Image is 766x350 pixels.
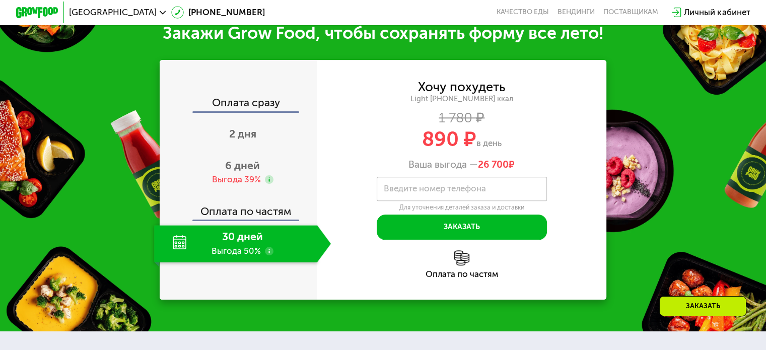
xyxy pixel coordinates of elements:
[377,203,547,212] div: Для уточнения деталей заказа и доставки
[478,159,515,170] span: ₽
[69,8,157,17] span: [GEOGRAPHIC_DATA]
[558,8,595,17] a: Вендинги
[317,94,607,104] div: Light [PHONE_NUMBER] ккал
[171,6,265,19] a: [PHONE_NUMBER]
[497,8,549,17] a: Качество еды
[454,250,469,265] img: l6xcnZfty9opOoJh.png
[317,112,607,123] div: 1 780 ₽
[418,81,505,93] div: Хочу похудеть
[476,138,502,148] span: в день
[377,215,547,240] button: Заказать
[384,186,486,192] label: Введите номер телефона
[161,195,317,220] div: Оплата по частям
[317,159,607,170] div: Ваша выгода —
[317,270,607,278] div: Оплата по частям
[161,97,317,111] div: Оплата сразу
[225,159,260,172] span: 6 дней
[229,127,256,140] span: 2 дня
[212,174,260,185] div: Выгода 39%
[684,6,750,19] div: Личный кабинет
[478,159,509,170] span: 26 700
[659,296,746,316] div: Заказать
[603,8,658,17] div: поставщикам
[422,127,476,151] span: 890 ₽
